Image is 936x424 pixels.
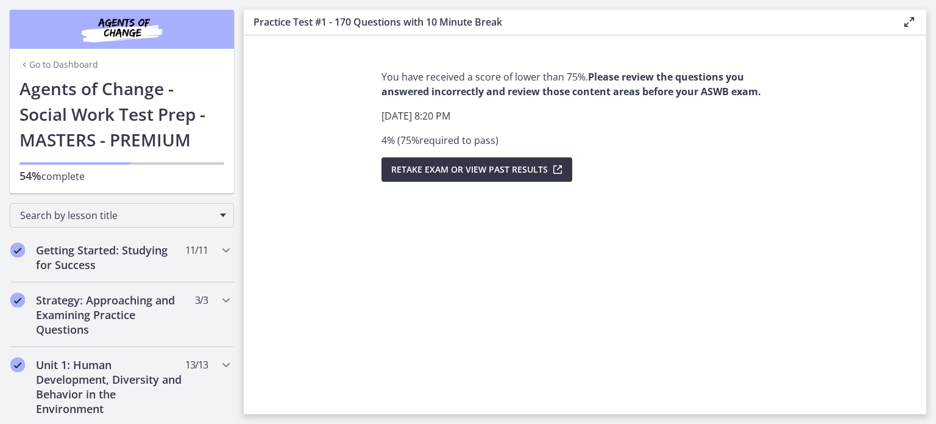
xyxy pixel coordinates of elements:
[19,59,98,71] a: Go to Dashboard
[381,134,498,147] span: 4 % ( 75 % required to pass )
[19,168,224,184] p: complete
[36,243,185,272] h2: Getting Started: Studying for Success
[10,203,234,228] div: Search by lesson title
[10,358,25,372] i: Completed
[36,293,185,337] h2: Strategy: Approaching and Examining Practice Questions
[19,168,41,183] span: 54%
[253,15,882,29] h3: Practice Test #1 - 170 Questions with 10 Minute Break
[185,243,208,257] span: 11 / 11
[19,76,224,153] h1: Agents of Change - Social Work Test Prep - MASTERS - PREMIUM
[10,243,25,257] i: Completed
[381,109,450,123] span: [DATE] 8:20 PM
[10,293,25,307] i: Completed
[49,15,195,44] img: Agents of Change Social Work Test Prep
[391,162,548,177] span: Retake Exam OR View Past Results
[195,293,208,307] span: 3 / 3
[381,157,572,182] button: Retake Exam OR View Past Results
[20,209,214,222] span: Search by lesson title
[381,70,789,99] p: You have received a score of lower than 75%.
[36,358,185,416] h2: Unit 1: Human Development, Diversity and Behavior in the Environment
[185,358,208,372] span: 13 / 13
